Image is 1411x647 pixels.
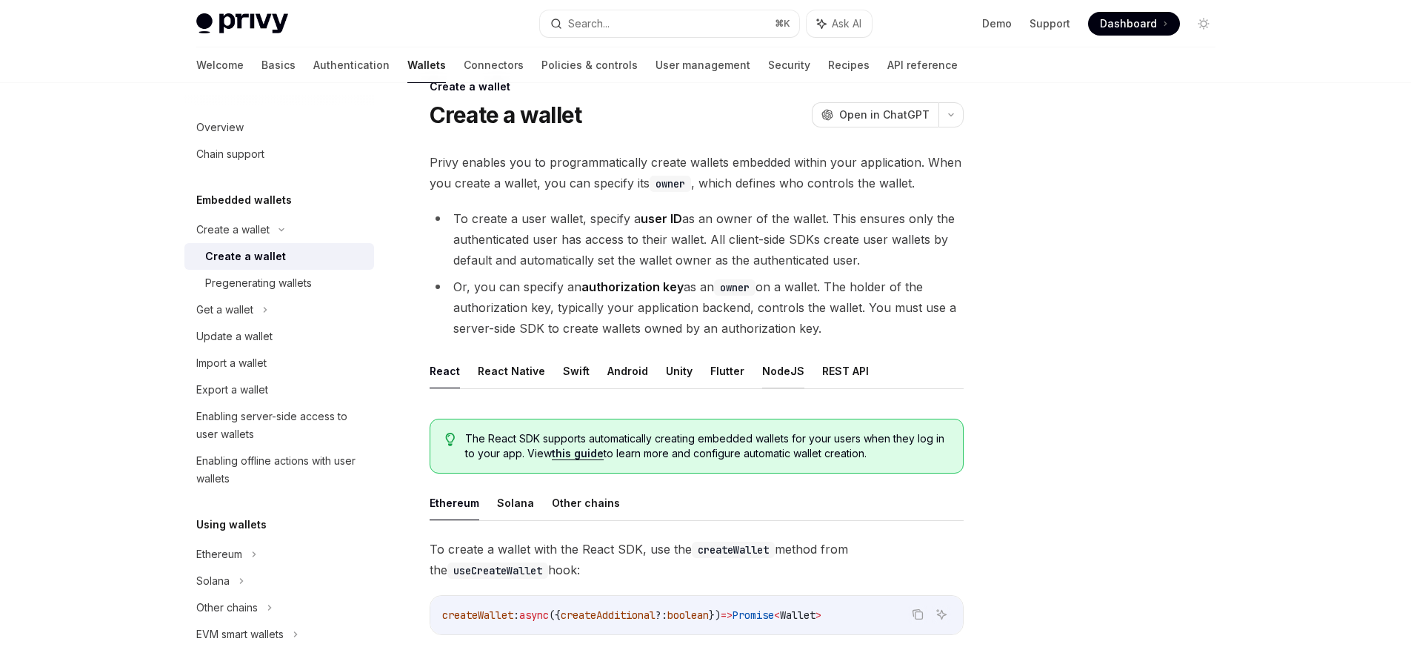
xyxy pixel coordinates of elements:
span: ⌘ K [775,18,790,30]
a: API reference [887,47,958,83]
li: Or, you can specify an as an on a wallet. The holder of the authorization key, typically your app... [430,276,964,339]
button: React [430,354,460,388]
code: owner [650,176,691,192]
a: Dashboard [1088,12,1180,36]
div: Search... [568,15,610,33]
code: useCreateWallet [447,563,548,579]
span: ?: [656,608,667,622]
a: Chain support [184,141,374,167]
button: Solana [497,485,534,520]
div: Solana [196,572,230,590]
a: Enabling server-side access to user wallets [184,403,374,448]
button: Android [607,354,648,388]
div: Update a wallet [196,328,273,345]
span: Privy enables you to programmatically create wallets embedded within your application. When you c... [430,152,964,193]
span: Wallet [780,608,815,622]
button: Toggle dark mode [1192,12,1215,36]
a: Welcome [196,47,244,83]
button: Other chains [552,485,620,520]
span: Promise [733,608,774,622]
a: User management [656,47,750,83]
span: => [721,608,733,622]
div: EVM smart wallets [196,626,284,643]
div: Create a wallet [196,221,270,239]
span: To create a wallet with the React SDK, use the method from the hook: [430,539,964,580]
button: Open in ChatGPT [812,102,938,127]
button: React Native [478,354,545,388]
strong: authorization key [581,279,684,294]
div: Get a wallet [196,301,253,319]
button: Unity [666,354,693,388]
div: Create a wallet [205,248,286,265]
a: Export a wallet [184,376,374,403]
a: Recipes [828,47,870,83]
button: REST API [822,354,869,388]
span: createWallet [442,608,513,622]
span: : [513,608,519,622]
div: Other chains [196,599,258,617]
span: ({ [549,608,561,622]
span: Open in ChatGPT [839,107,930,122]
img: light logo [196,13,288,34]
div: Create a wallet [430,79,964,94]
span: async [519,608,549,622]
span: < [774,608,780,622]
a: Overview [184,114,374,141]
a: Security [768,47,810,83]
a: Policies & controls [541,47,638,83]
span: }) [709,608,721,622]
button: Search...⌘K [540,10,799,37]
span: Ask AI [832,16,861,31]
h1: Create a wallet [430,102,582,128]
button: Flutter [710,354,744,388]
a: this guide [552,447,604,460]
button: Ethereum [430,485,479,520]
span: The React SDK supports automatically creating embedded wallets for your users when they log in to... [465,431,947,461]
span: Dashboard [1100,16,1157,31]
div: Enabling server-side access to user wallets [196,408,365,443]
button: Ask AI [807,10,872,37]
span: createAdditional [561,608,656,622]
a: Support [1030,16,1070,31]
a: Connectors [464,47,524,83]
a: Create a wallet [184,243,374,270]
a: Update a wallet [184,323,374,350]
a: Pregenerating wallets [184,270,374,296]
a: Basics [261,47,296,83]
span: boolean [667,608,709,622]
h5: Embedded wallets [196,191,292,209]
button: Copy the contents from the code block [908,605,927,624]
div: Ethereum [196,545,242,563]
button: Ask AI [932,605,951,624]
a: Authentication [313,47,390,83]
div: Export a wallet [196,381,268,399]
div: Enabling offline actions with user wallets [196,452,365,488]
button: NodeJS [762,354,804,388]
strong: user ID [641,211,682,226]
a: Import a wallet [184,350,374,376]
div: Pregenerating wallets [205,274,312,292]
svg: Tip [445,433,456,446]
div: Import a wallet [196,354,267,372]
span: > [815,608,821,622]
code: owner [714,279,755,296]
div: Chain support [196,145,264,163]
code: createWallet [692,542,775,558]
h5: Using wallets [196,516,267,534]
a: Demo [982,16,1012,31]
li: To create a user wallet, specify a as an owner of the wallet. This ensures only the authenticated... [430,208,964,271]
a: Enabling offline actions with user wallets [184,448,374,492]
button: Swift [563,354,590,388]
a: Wallets [407,47,446,83]
div: Overview [196,119,244,136]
